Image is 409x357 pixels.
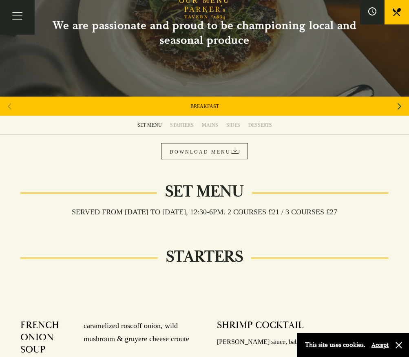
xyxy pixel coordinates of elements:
a: STARTERS [166,116,198,134]
a: SIDES [222,116,244,134]
div: DESSERTS [248,122,272,128]
div: MAINS [202,122,218,128]
div: STARTERS [170,122,194,128]
a: BREAKFAST [190,103,219,110]
button: Close and accept [395,341,403,349]
a: MAINS [198,116,222,134]
div: Next slide [394,97,405,115]
a: SET MENU [133,116,166,134]
div: SET MENU [137,122,162,128]
a: DOWNLOAD MENU [161,143,248,159]
a: DESSERTS [244,116,276,134]
h4: FRENCH ONION SOUP [20,319,75,356]
h2: Set Menu [157,182,252,201]
button: Accept [371,341,389,349]
h3: Served from [DATE] to [DATE], 12:30-6pm. 2 COURSES £21 / 3 COURSES £27 [64,207,345,216]
p: This site uses cookies. [305,339,365,351]
h2: STARTERS [158,247,251,267]
h2: We are passionate and proud to be championing local and seasonal produce [42,18,368,48]
p: caramelized roscoff onion, wild mushroom & gruyere cheese croute [75,319,192,356]
h4: SHRIMP COCKTAIL [217,319,304,331]
p: [PERSON_NAME] sauce, baby tomato & iceberg lettuce [217,336,389,348]
div: SIDES [226,122,240,128]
